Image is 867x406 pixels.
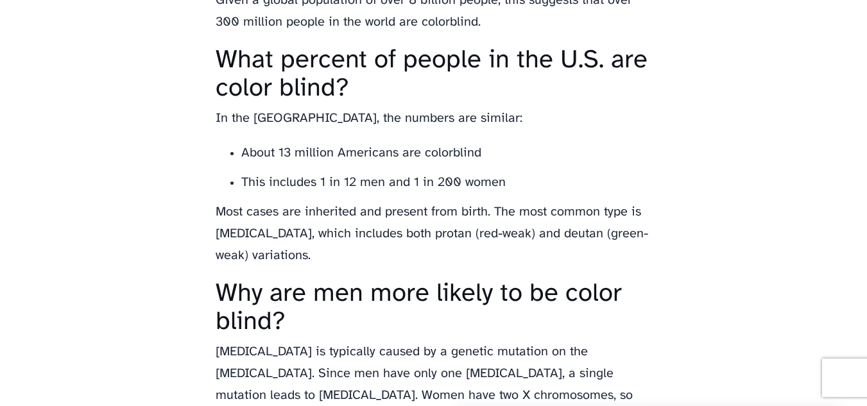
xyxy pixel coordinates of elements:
[216,46,652,103] h2: What percent of people in the U.S. are color blind?
[216,201,652,267] p: Most cases are inherited and present from birth. The most common type is [MEDICAL_DATA], which in...
[216,108,652,130] p: In the [GEOGRAPHIC_DATA], the numbers are similar:
[241,172,652,194] li: This includes 1 in 12 men and 1 in 200 women
[241,142,652,164] li: About 13 million Americans are colorblind
[216,280,652,336] h2: Why are men more likely to be color blind?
